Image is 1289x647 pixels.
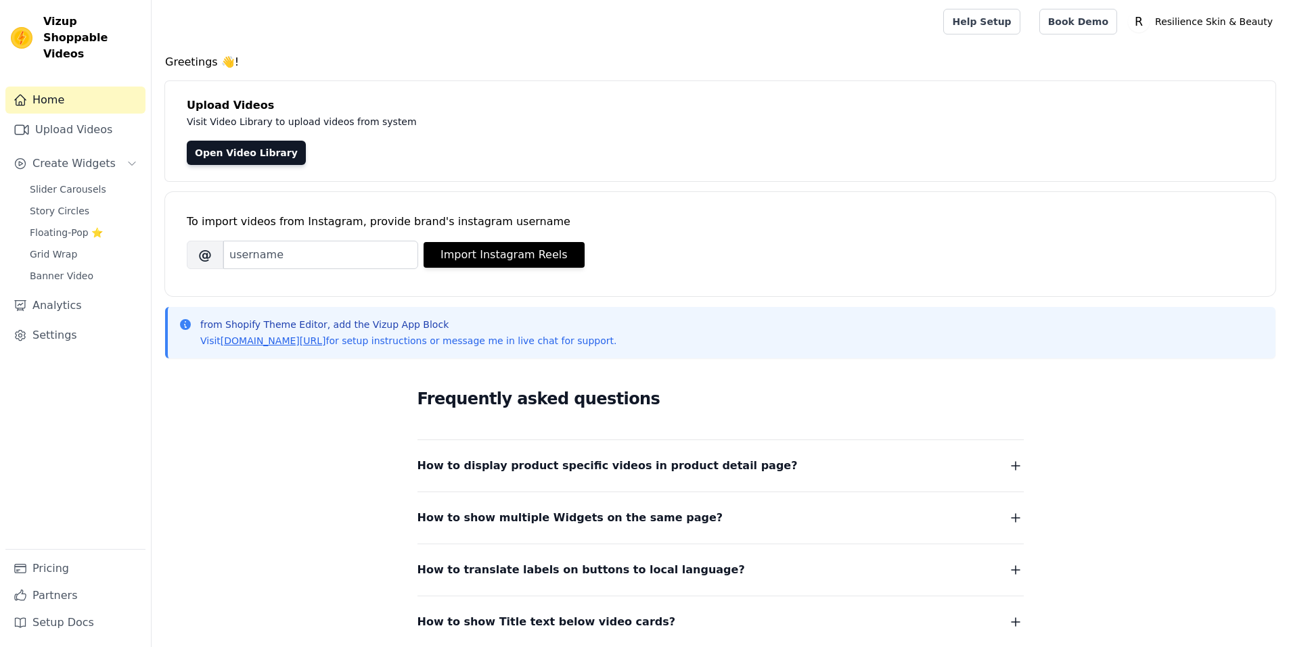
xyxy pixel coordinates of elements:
[417,560,745,579] span: How to translate labels on buttons to local language?
[30,269,93,283] span: Banner Video
[5,609,145,636] a: Setup Docs
[1128,9,1278,34] button: R Resilience Skin & Beauty
[417,456,798,475] span: How to display product specific videos in product detail page?
[187,141,306,165] a: Open Video Library
[30,183,106,196] span: Slider Carousels
[223,241,418,269] input: username
[22,266,145,285] a: Banner Video
[417,560,1024,579] button: How to translate labels on buttons to local language?
[221,335,326,346] a: [DOMAIN_NAME][URL]
[943,9,1020,34] a: Help Setup
[30,204,89,218] span: Story Circles
[1150,9,1278,34] p: Resilience Skin & Beauty
[5,322,145,349] a: Settings
[43,14,140,62] span: Vizup Shoppable Videos
[22,180,145,199] a: Slider Carousels
[11,27,32,49] img: Vizup
[417,508,723,527] span: How to show multiple Widgets on the same page?
[5,87,145,114] a: Home
[417,456,1024,475] button: How to display product specific videos in product detail page?
[30,226,103,239] span: Floating-Pop ⭐
[187,214,1254,230] div: To import videos from Instagram, provide brand's instagram username
[165,54,1275,70] h4: Greetings 👋!
[22,245,145,264] a: Grid Wrap
[1039,9,1117,34] a: Book Demo
[5,292,145,319] a: Analytics
[1135,15,1143,28] text: R
[5,555,145,582] a: Pricing
[5,116,145,143] a: Upload Videos
[187,241,223,269] span: @
[5,582,145,609] a: Partners
[5,150,145,177] button: Create Widgets
[417,613,676,631] span: How to show Title text below video cards?
[32,155,116,172] span: Create Widgets
[200,334,616,348] p: Visit for setup instructions or message me in live chat for support.
[22,223,145,242] a: Floating-Pop ⭐
[417,613,1024,631] button: How to show Title text below video cards?
[417,508,1024,527] button: How to show multiple Widgets on the same page?
[30,247,77,261] span: Grid Wrap
[22,201,145,220] a: Story Circles
[200,318,616,331] p: from Shopify Theme Editor, add the Vizup App Block
[187,114,793,130] p: Visit Video Library to upload videos from system
[187,97,1254,114] h4: Upload Videos
[417,385,1024,412] h2: Frequently asked questions
[424,242,585,268] button: Import Instagram Reels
